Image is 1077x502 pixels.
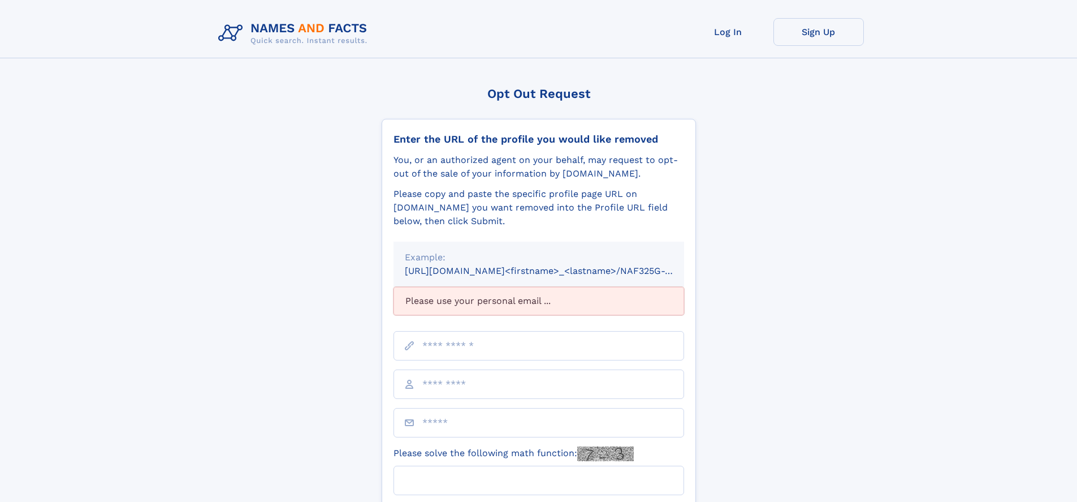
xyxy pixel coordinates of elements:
div: You, or an authorized agent on your behalf, may request to opt-out of the sale of your informatio... [393,153,684,181]
div: Example: [405,251,673,264]
small: [URL][DOMAIN_NAME]<firstname>_<lastname>/NAF325G-xxxxxxxx [405,265,706,276]
a: Log In [683,18,773,46]
label: Please solve the following math function: [393,447,634,461]
img: Logo Names and Facts [214,18,377,49]
div: Enter the URL of the profile you would like removed [393,133,684,145]
div: Please use your personal email ... [393,287,684,315]
a: Sign Up [773,18,864,46]
div: Opt Out Request [382,87,696,101]
div: Please copy and paste the specific profile page URL on [DOMAIN_NAME] you want removed into the Pr... [393,187,684,228]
